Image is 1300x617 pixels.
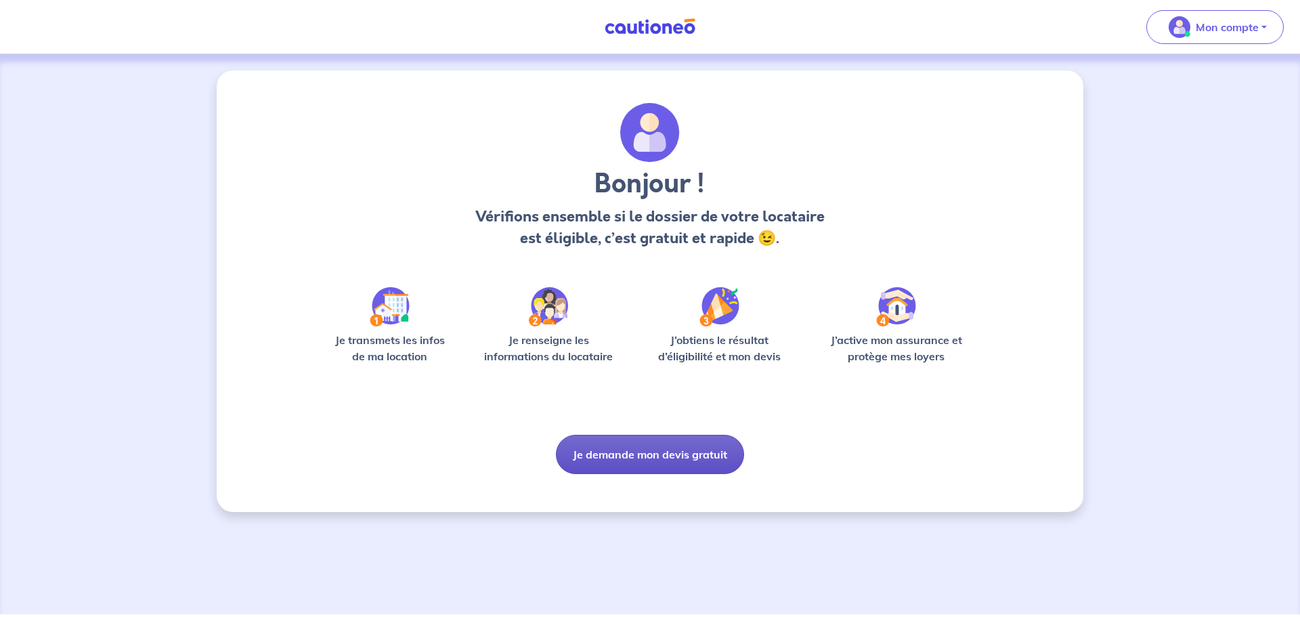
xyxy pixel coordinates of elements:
img: /static/c0a346edaed446bb123850d2d04ad552/Step-2.svg [529,287,568,326]
img: illu_account_valid_menu.svg [1169,16,1190,38]
p: Vérifions ensemble si le dossier de votre locataire est éligible, c’est gratuit et rapide 😉. [471,206,828,249]
img: /static/90a569abe86eec82015bcaae536bd8e6/Step-1.svg [370,287,410,326]
p: Mon compte [1196,19,1259,35]
p: J’active mon assurance et protège mes loyers [817,332,975,364]
button: illu_account_valid_menu.svgMon compte [1146,10,1284,44]
img: /static/f3e743aab9439237c3e2196e4328bba9/Step-3.svg [699,287,739,326]
img: /static/bfff1cf634d835d9112899e6a3df1a5d/Step-4.svg [876,287,916,326]
button: Je demande mon devis gratuit [556,435,744,474]
p: Je renseigne les informations du locataire [476,332,622,364]
img: archivate [620,103,680,163]
p: Je transmets les infos de ma location [325,332,454,364]
h3: Bonjour ! [471,168,828,200]
img: Cautioneo [599,18,701,35]
p: J’obtiens le résultat d’éligibilité et mon devis [643,332,796,364]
